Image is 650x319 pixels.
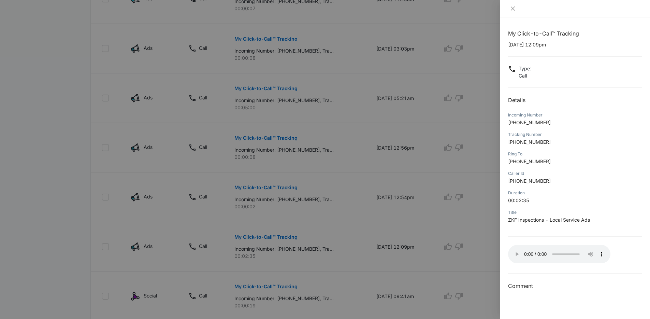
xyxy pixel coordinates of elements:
[508,209,642,216] div: Title
[508,178,551,184] span: [PHONE_NUMBER]
[508,170,642,177] div: Caller Id
[508,151,642,157] div: Ring To
[508,120,551,125] span: [PHONE_NUMBER]
[508,131,642,138] div: Tracking Number
[508,245,610,263] audio: Your browser does not support the audio tag.
[510,6,516,11] span: close
[508,158,551,164] span: [PHONE_NUMBER]
[508,41,642,48] p: [DATE] 12:09pm
[508,139,551,145] span: [PHONE_NUMBER]
[508,96,642,104] h2: Details
[519,65,531,72] p: Type :
[508,197,529,203] span: 00:02:35
[508,112,642,118] div: Incoming Number
[508,190,642,196] div: Duration
[508,217,590,223] span: ZKF Inspections - Local Service Ads
[508,29,642,38] h1: My Click-to-Call™ Tracking
[519,72,531,79] p: Call
[508,282,642,290] h3: Comment
[508,5,518,12] button: Close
